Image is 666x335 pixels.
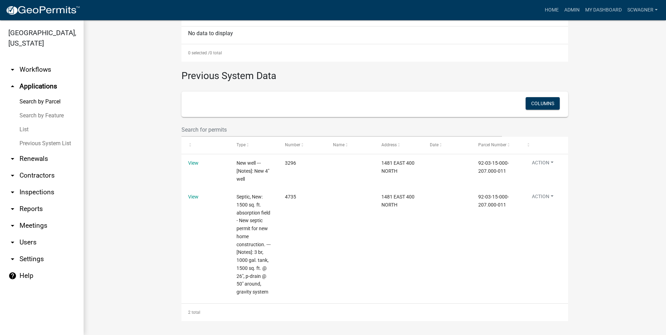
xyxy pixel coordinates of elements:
a: My Dashboard [582,3,625,17]
datatable-header-cell: Address [375,137,423,154]
span: 1481 EAST 400 NORTH [381,194,415,208]
span: Type [237,142,246,147]
span: New well --- [Notes]: New 4" well [237,160,269,182]
a: Admin [562,3,582,17]
i: help [8,272,17,280]
span: 4735 [285,194,296,200]
i: arrow_drop_down [8,188,17,196]
a: View [188,160,199,166]
i: arrow_drop_up [8,82,17,91]
i: arrow_drop_down [8,65,17,74]
datatable-header-cell: Parcel Number [472,137,520,154]
i: arrow_drop_down [8,221,17,230]
div: 0 total [181,44,568,62]
span: 92-03-15-000-207.000-011 [478,160,509,174]
input: Search for permits [181,123,502,137]
i: arrow_drop_down [8,171,17,180]
button: Action [526,159,559,169]
i: arrow_drop_down [8,238,17,247]
datatable-header-cell: Name [326,137,375,154]
span: Address [381,142,397,147]
datatable-header-cell: Date [423,137,472,154]
datatable-header-cell: Type [230,137,278,154]
i: arrow_drop_down [8,255,17,263]
span: 3296 [285,160,296,166]
i: arrow_drop_down [8,155,17,163]
a: Home [542,3,562,17]
div: 2 total [181,304,568,321]
button: Columns [526,97,560,110]
span: Septic, New: 1500 sq. ft. absorption field - New septic permit for new home construction. --- [No... [237,194,271,295]
span: Date [430,142,439,147]
button: Action [526,193,559,203]
span: Number [285,142,300,147]
span: 1481 EAST 400 NORTH [381,160,415,174]
div: No data to display [181,26,568,44]
h3: Previous System Data [181,62,568,83]
span: 0 selected / [188,50,210,55]
a: scwagner [625,3,660,17]
datatable-header-cell: Number [278,137,327,154]
i: arrow_drop_down [8,205,17,213]
span: 92-03-15-000-207.000-011 [478,194,509,208]
a: View [188,194,199,200]
span: Parcel Number [478,142,506,147]
span: Name [333,142,344,147]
